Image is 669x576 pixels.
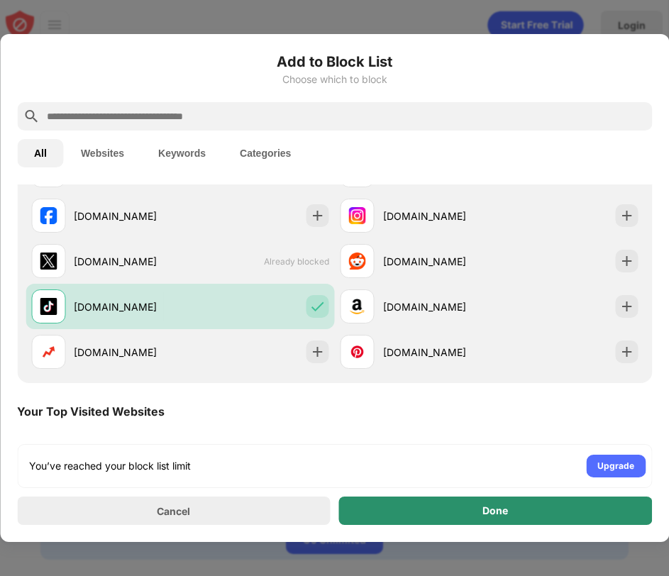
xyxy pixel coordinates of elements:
div: Your Top Visited Websites [17,404,165,419]
button: Websites [64,139,141,167]
img: favicons [40,253,57,270]
div: [DOMAIN_NAME] [383,345,490,360]
img: search.svg [23,108,40,125]
img: favicons [40,343,57,360]
img: favicons [349,298,366,315]
img: favicons [40,207,57,224]
div: Cancel [157,505,190,517]
span: Already blocked [264,256,329,267]
div: [DOMAIN_NAME] [74,254,180,269]
div: Upgrade [597,459,634,473]
button: Categories [223,139,308,167]
div: [DOMAIN_NAME] [383,254,490,269]
div: [DOMAIN_NAME] [74,209,180,223]
div: You’ve reached your block list limit [29,459,191,473]
img: favicons [349,253,366,270]
button: Keywords [141,139,223,167]
img: favicons [40,298,57,315]
button: All [17,139,64,167]
div: Done [482,505,508,516]
h6: Add to Block List [17,51,652,72]
div: [DOMAIN_NAME] [383,209,490,223]
div: [DOMAIN_NAME] [383,299,490,314]
img: favicons [349,343,366,360]
img: favicons [349,207,366,224]
div: Choose which to block [17,74,652,85]
div: [DOMAIN_NAME] [74,299,180,314]
div: [DOMAIN_NAME] [74,345,180,360]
